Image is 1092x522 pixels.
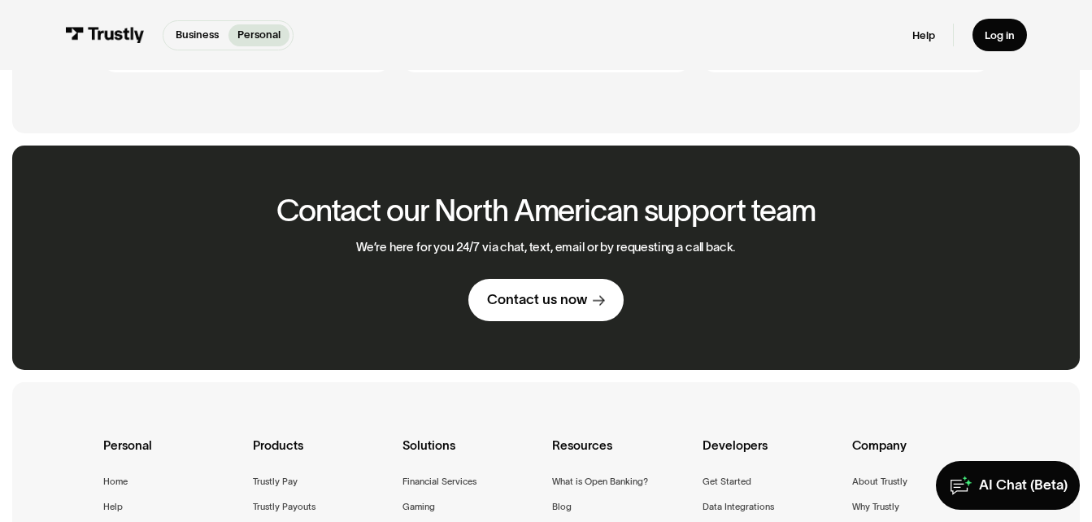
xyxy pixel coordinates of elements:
div: Resources [552,436,689,474]
a: Why Trustly [852,499,899,515]
a: Trustly Payouts [253,499,315,515]
p: Personal [237,27,281,43]
p: We’re here for you 24/7 via chat, text, email or by requesting a call back. [356,240,737,254]
div: Developers [703,436,839,474]
a: Financial Services [402,474,476,489]
img: Trustly Logo [65,27,145,44]
a: Help [912,28,935,42]
h2: Contact our North American support team [276,194,816,228]
a: AI Chat (Beta) [936,461,1080,510]
a: Help [103,499,123,515]
a: What is Open Banking? [552,474,648,489]
a: Gaming [402,499,435,515]
a: Blog [552,499,572,515]
a: Contact us now [468,279,624,321]
a: Data Integrations [703,499,774,515]
a: Trustly Pay [253,474,298,489]
a: Get Started [703,474,751,489]
a: About Trustly [852,474,907,489]
p: Business [176,27,219,43]
div: Contact us now [487,291,587,309]
div: Personal [103,436,240,474]
a: Personal [228,24,290,46]
div: Products [253,436,389,474]
a: Business [167,24,228,46]
a: Home [103,474,128,489]
div: Company [852,436,989,474]
a: Log in [972,19,1027,51]
div: Solutions [402,436,539,474]
div: Log in [985,28,1015,42]
div: AI Chat (Beta) [979,476,1068,494]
